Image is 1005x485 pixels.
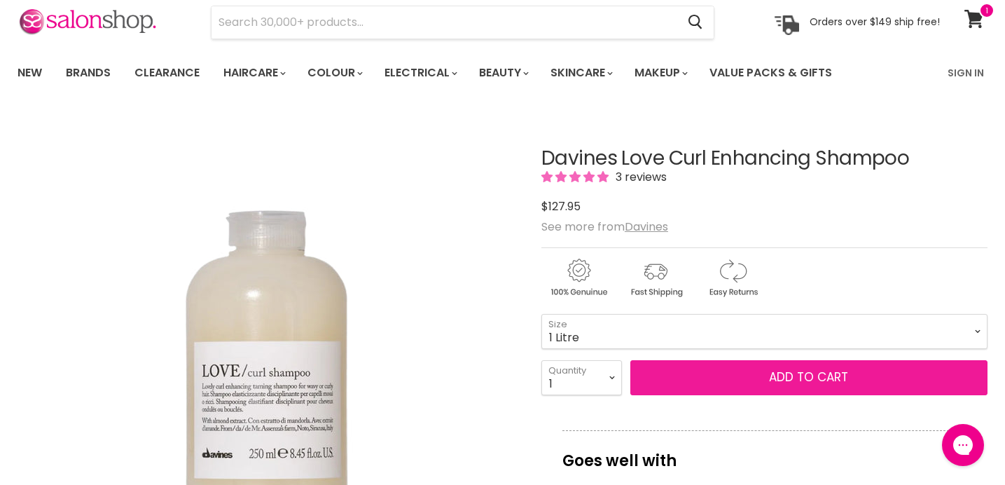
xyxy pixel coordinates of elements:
[541,198,581,214] span: $127.95
[541,219,668,235] span: See more from
[618,257,693,299] img: shipping.gif
[211,6,714,39] form: Product
[562,430,966,477] p: Goes well with
[677,6,714,39] button: Search
[630,360,987,395] button: Add to cart
[541,169,611,185] span: 5.00 stars
[935,419,991,471] iframe: Gorgias live chat messenger
[469,58,537,88] a: Beauty
[611,169,667,185] span: 3 reviews
[939,58,992,88] a: Sign In
[810,15,940,28] p: Orders over $149 ship free!
[695,257,770,299] img: returns.gif
[297,58,371,88] a: Colour
[625,219,668,235] a: Davines
[541,257,616,299] img: genuine.gif
[124,58,210,88] a: Clearance
[624,58,696,88] a: Makeup
[541,360,622,395] select: Quantity
[7,58,53,88] a: New
[699,58,843,88] a: Value Packs & Gifts
[374,58,466,88] a: Electrical
[213,58,294,88] a: Haircare
[212,6,677,39] input: Search
[541,148,987,170] h1: Davines Love Curl Enhancing Shampoo
[540,58,621,88] a: Skincare
[55,58,121,88] a: Brands
[7,53,891,93] ul: Main menu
